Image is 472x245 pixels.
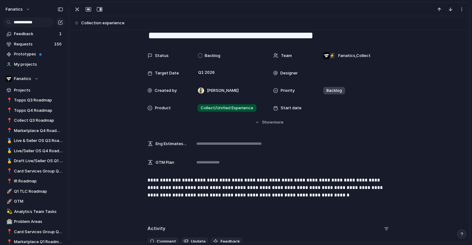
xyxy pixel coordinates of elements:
span: Target Date [155,70,179,76]
span: Fanatics , Collect [338,53,371,59]
span: Eng Estimates (B/iOs/A/W) in Cycles [156,141,187,147]
span: Fanatics [14,76,31,82]
div: 📍 [7,117,11,124]
span: Marketplace Q1 Roadmap [14,239,63,245]
span: Update [191,238,206,245]
div: 📍 [7,178,11,185]
a: Requests150 [3,40,65,49]
button: 📍 [6,239,12,245]
span: My projects [14,61,63,68]
button: 📍 [6,97,12,103]
a: 🚀GTM [3,197,65,206]
span: Collect Q3 Roadmap [14,117,63,124]
span: Card Services Group Q1 Roadmap [14,229,63,235]
span: Live & Seller OS Q3 Roadmap [14,138,63,144]
a: 💫Analytics Team Tasks [3,207,65,216]
a: 📍Topps Q3 Roadmap [3,96,65,105]
div: 💫 [7,208,11,215]
a: 📍Card Services Group Q4 Roadmap [3,167,65,176]
div: 🥇 [7,137,11,144]
span: Problem Areas [14,219,63,225]
span: Draft Live/Seller OS Q1 2026 Roadmap [14,158,63,164]
button: fanatics [3,4,34,14]
a: 📍Card Services Group Q1 Roadmap [3,227,65,237]
span: Collect/Unified Experience [201,105,253,111]
span: Show [262,119,273,125]
span: Prototypes [14,51,63,57]
div: 📍 [7,228,11,235]
button: Fanatics [3,74,65,83]
a: 🥇Draft Live/Seller OS Q1 2026 Roadmap [3,156,65,166]
div: 📍 [7,167,11,175]
span: IR Roadmap [14,178,63,184]
button: 📍 [6,178,12,184]
span: Feedback [14,31,57,37]
span: Backlog [326,87,342,94]
div: ⚡ [329,53,335,59]
span: fanatics [6,6,23,12]
span: Backlog [205,53,220,59]
button: 📍 [6,168,12,174]
span: Q1 TLC Roadmap [14,188,63,195]
div: 🥇 [7,147,11,154]
span: [PERSON_NAME] [207,87,239,94]
span: Status [155,53,169,59]
div: 📍 [7,107,11,114]
button: Collection experience [72,18,467,28]
a: My projects [3,60,65,69]
button: 🥇 [6,158,12,164]
a: Prototypes [3,49,65,59]
span: Topps Q3 Roadmap [14,97,63,103]
a: 📍Topps Q4 Roadmap [3,106,65,115]
span: 150 [54,41,63,47]
span: Start date [281,105,301,111]
div: 🏥 [7,218,11,225]
button: 🥇 [6,148,12,154]
div: 🥇 [7,158,11,165]
span: Team [281,53,292,59]
button: 🏥 [6,219,12,225]
a: 🚀Q1 TLC Roadmap [3,187,65,196]
span: Product [155,105,171,111]
button: 📍 [6,229,12,235]
button: 🚀 [6,198,12,205]
span: Topps Q4 Roadmap [14,107,63,114]
div: 📍Collect Q3 Roadmap [3,116,65,125]
a: 🥇Live/Seller OS Q4 Roadmap [3,146,65,156]
button: 📍 [6,128,12,134]
button: 📍 [6,107,12,114]
span: Collection experience [81,20,467,26]
div: 🚀 [7,188,11,195]
div: 🚀 [7,198,11,205]
button: Showmore [147,117,391,128]
a: Projects [3,86,65,95]
div: 📍 [7,127,11,134]
span: Comment [157,238,176,245]
span: 1 [59,31,63,37]
span: Created by [155,87,177,94]
a: 📍IR Roadmap [3,177,65,186]
div: 📍Marketplace Q4 Roadmap [3,126,65,135]
div: 📍 [7,97,11,104]
span: Designer [280,70,298,76]
span: Projects [14,87,63,93]
span: Card Services Group Q4 Roadmap [14,168,63,174]
a: 🏥Problem Areas [3,217,65,226]
span: Feedback [221,238,240,245]
button: 🚀 [6,188,12,195]
a: Feedback1 [3,29,65,39]
a: 🥇Live & Seller OS Q3 Roadmap [3,136,65,145]
span: Live/Seller OS Q4 Roadmap [14,148,63,154]
button: 💫 [6,209,12,215]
